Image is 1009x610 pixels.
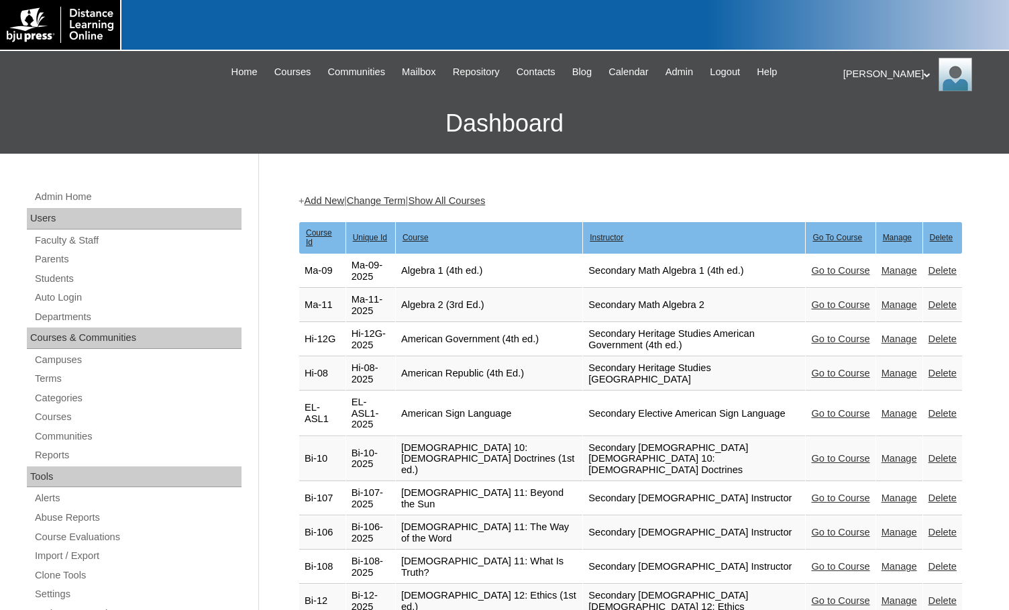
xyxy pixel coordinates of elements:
[928,265,957,276] a: Delete
[353,233,387,242] u: Unique Id
[882,561,917,572] a: Manage
[703,64,747,80] a: Logout
[34,390,242,407] a: Categories
[299,289,346,322] td: Ma-11
[347,195,406,206] a: Change Term
[346,482,395,515] td: Bi-107-2025
[396,254,582,288] td: Algebra 1 (4th ed.)
[659,64,700,80] a: Admin
[928,368,957,378] a: Delete
[396,437,582,482] td: [DEMOGRAPHIC_DATA] 10: [DEMOGRAPHIC_DATA] Doctrines (1st ed.)
[882,408,917,419] a: Manage
[327,64,385,80] span: Communities
[710,64,740,80] span: Logout
[446,64,507,80] a: Repository
[346,289,395,322] td: Ma-11-2025
[930,233,953,242] u: Delete
[583,289,805,322] td: Secondary Math Algebra 2
[882,493,917,503] a: Manage
[268,64,318,80] a: Courses
[34,309,242,325] a: Departments
[928,561,957,572] a: Delete
[882,299,917,310] a: Manage
[882,453,917,464] a: Manage
[882,368,917,378] a: Manage
[811,299,869,310] a: Go to Course
[583,437,805,482] td: Secondary [DEMOGRAPHIC_DATA] [DEMOGRAPHIC_DATA] 10: [DEMOGRAPHIC_DATA] Doctrines
[811,334,869,344] a: Go to Course
[928,299,957,310] a: Delete
[34,409,242,425] a: Courses
[27,466,242,488] div: Tools
[510,64,562,80] a: Contacts
[608,64,648,80] span: Calendar
[811,408,869,419] a: Go to Course
[34,270,242,287] a: Students
[812,233,862,242] u: Go To Course
[583,482,805,515] td: Secondary [DEMOGRAPHIC_DATA] Instructor
[583,391,805,436] td: Secondary Elective American Sign Language
[811,265,869,276] a: Go to Course
[517,64,555,80] span: Contacts
[346,357,395,391] td: Hi-08-2025
[34,370,242,387] a: Terms
[843,58,996,91] div: [PERSON_NAME]
[27,327,242,349] div: Courses & Communities
[757,64,777,80] span: Help
[299,550,346,584] td: Bi-108
[34,428,242,445] a: Communities
[299,482,346,515] td: Bi-107
[882,265,917,276] a: Manage
[928,408,957,419] a: Delete
[583,550,805,584] td: Secondary [DEMOGRAPHIC_DATA] Instructor
[299,437,346,482] td: Bi-10
[299,323,346,356] td: Hi-12G
[572,64,592,80] span: Blog
[396,289,582,322] td: Algebra 2 (3rd Ed.)
[346,516,395,550] td: Bi-106-2025
[231,64,258,80] span: Home
[34,232,242,249] a: Faculty & Staff
[396,550,582,584] td: [DEMOGRAPHIC_DATA] 11: What Is Truth?
[346,437,395,482] td: Bi-10-2025
[583,254,805,288] td: Secondary Math Algebra 1 (4th ed.)
[408,195,485,206] a: Show All Courses
[602,64,655,80] a: Calendar
[299,254,346,288] td: Ma-09
[34,529,242,546] a: Course Evaluations
[306,228,332,247] u: Course Id
[274,64,311,80] span: Courses
[928,527,957,538] a: Delete
[811,527,869,538] a: Go to Course
[590,233,623,242] u: Instructor
[305,195,344,206] a: Add New
[299,194,963,208] div: + | |
[811,453,869,464] a: Go to Course
[453,64,500,80] span: Repository
[402,64,436,80] span: Mailbox
[396,391,582,436] td: American Sign Language
[583,357,805,391] td: Secondary Heritage Studies [GEOGRAPHIC_DATA]
[346,254,395,288] td: Ma-09-2025
[34,548,242,564] a: Import / Export
[299,357,346,391] td: Hi-08
[396,516,582,550] td: [DEMOGRAPHIC_DATA] 11: The Way of the Word
[346,550,395,584] td: Bi-108-2025
[928,453,957,464] a: Delete
[882,595,917,606] a: Manage
[396,482,582,515] td: [DEMOGRAPHIC_DATA] 11: Beyond the Sun
[882,334,917,344] a: Manage
[928,493,957,503] a: Delete
[939,58,972,91] img: Melanie Sevilla
[811,493,869,503] a: Go to Course
[225,64,264,80] a: Home
[34,352,242,368] a: Campuses
[34,509,242,526] a: Abuse Reports
[811,595,869,606] a: Go to Course
[27,208,242,230] div: Users
[396,357,582,391] td: American Republic (4th Ed.)
[403,233,429,242] u: Course
[346,391,395,436] td: EL-ASL1-2025
[34,567,242,584] a: Clone Tools
[811,561,869,572] a: Go to Course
